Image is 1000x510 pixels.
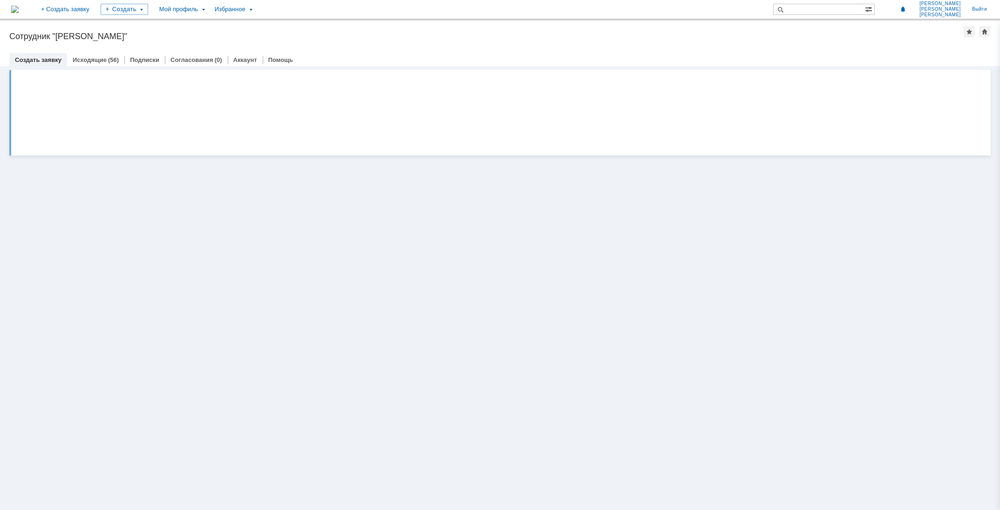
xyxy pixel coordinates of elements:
[11,6,19,13] a: Перейти на домашнюю страницу
[9,32,964,41] div: Сотрудник "[PERSON_NAME]"
[215,56,222,63] div: (0)
[979,26,990,37] div: Сделать домашней страницей
[919,12,961,18] span: [PERSON_NAME]
[170,56,213,63] a: Согласования
[101,4,148,15] div: Создать
[11,6,19,13] img: logo
[15,56,61,63] a: Создать заявку
[233,56,257,63] a: Аккаунт
[130,56,159,63] a: Подписки
[919,1,961,7] span: [PERSON_NAME]
[964,26,975,37] div: Добавить в избранное
[865,4,874,13] span: Расширенный поиск
[108,56,119,63] div: (56)
[73,56,107,63] a: Исходящие
[919,7,961,12] span: [PERSON_NAME]
[268,56,293,63] a: Помощь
